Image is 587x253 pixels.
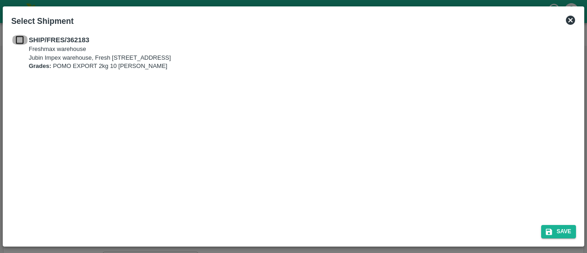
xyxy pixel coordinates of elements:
[29,54,171,62] p: Jubin Impex warehouse, Fresh [STREET_ADDRESS]
[29,45,171,54] p: Freshmax warehouse
[11,17,73,26] b: Select Shipment
[29,62,51,69] b: Grades:
[541,225,576,238] button: Save
[29,62,171,71] p: POMO EXPORT 2kg 10 [PERSON_NAME]
[29,36,89,44] b: SHIP/FRES/362183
